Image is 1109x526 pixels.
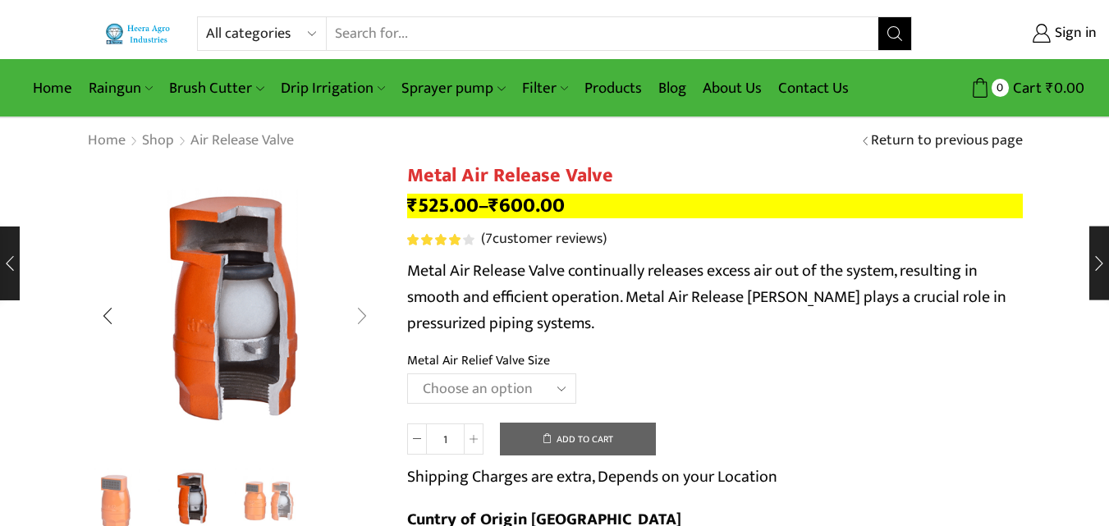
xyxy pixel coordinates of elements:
label: Metal Air Relief Valve Size [407,351,550,370]
input: Product quantity [427,423,464,455]
span: 7 [407,234,477,245]
span: ₹ [407,189,418,222]
a: Raingun [80,69,161,107]
a: Products [576,69,650,107]
span: ₹ [488,189,499,222]
bdi: 525.00 [407,189,479,222]
p: Shipping Charges are extra, Depends on your Location [407,464,777,490]
a: Return to previous page [871,130,1023,152]
a: Sign in [937,19,1097,48]
span: 7 [485,226,493,251]
button: Add to cart [500,423,656,455]
a: Sprayer pump [393,69,513,107]
h1: Metal Air Release Valve [407,164,1023,188]
a: Shop [141,130,175,152]
a: Blog [650,69,694,107]
span: ₹ [1046,75,1054,101]
p: – [407,194,1023,218]
a: Air Release Valve [190,130,295,152]
button: Search button [878,17,911,50]
a: Brush Cutter [161,69,272,107]
a: Filter [514,69,576,107]
a: About Us [694,69,770,107]
span: Cart [1009,77,1042,99]
span: Sign in [1051,23,1097,44]
a: (7customer reviews) [481,229,607,250]
p: Metal Air Release Valve continually releases excess air out of the system, resulting in smooth an... [407,258,1023,336]
div: Previous slide [87,295,128,336]
bdi: 600.00 [488,189,565,222]
span: Rated out of 5 based on customer ratings [407,234,462,245]
input: Search for... [327,17,878,50]
a: Contact Us [770,69,857,107]
a: Home [25,69,80,107]
div: Next slide [341,295,383,336]
a: Drip Irrigation [273,69,393,107]
a: 0 Cart ₹0.00 [928,73,1084,103]
div: Rated 4.14 out of 5 [407,234,474,245]
bdi: 0.00 [1046,75,1084,101]
div: 2 / 3 [87,164,383,460]
a: Home [87,130,126,152]
nav: Breadcrumb [87,130,295,152]
span: 0 [992,79,1009,96]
